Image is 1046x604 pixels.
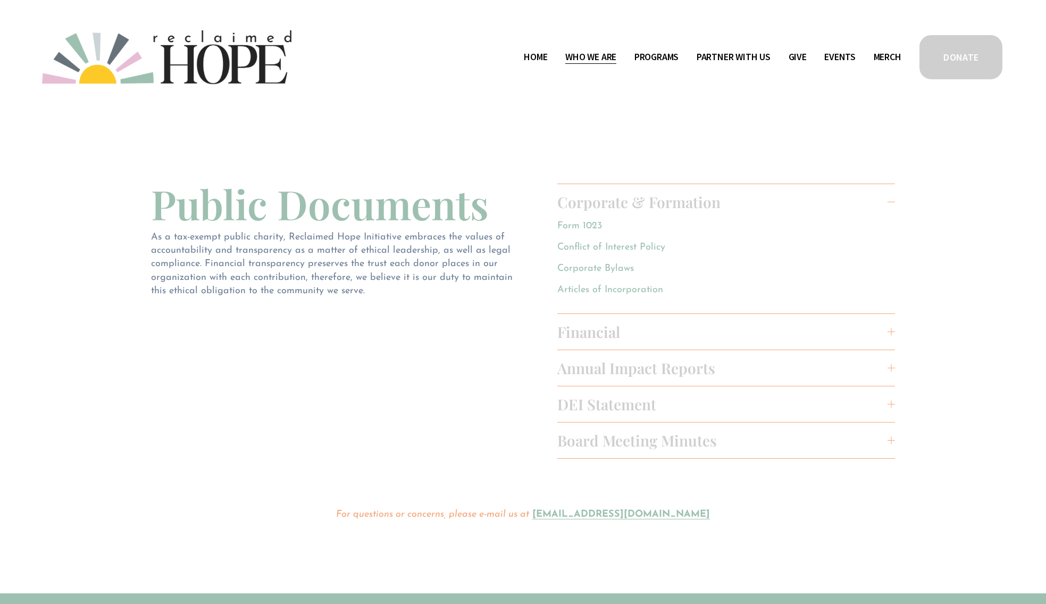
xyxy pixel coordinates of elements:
span: DEI Statement [557,394,888,414]
a: Articles of Incorporation [557,285,663,295]
a: folder dropdown [634,48,679,65]
span: Who We Are [565,49,616,65]
a: folder dropdown [697,48,771,65]
a: Conflict of Interest Policy [557,243,665,252]
span: Financial [557,322,888,342]
span: Programs [634,49,679,65]
span: Partner With Us [697,49,771,65]
button: Annual Impact Reports [557,350,896,386]
button: Board Meeting Minutes [557,423,896,458]
button: Corporate & Formation [557,184,896,220]
span: Board Meeting Minutes [557,431,888,450]
a: [EMAIL_ADDRESS][DOMAIN_NAME] [532,510,710,519]
a: Merch [874,48,901,65]
button: DEI Statement [557,386,896,422]
span: As a tax-exempt public charity, Reclaimed Hope Initiative embraces the values of accountability a... [151,233,516,296]
span: Public Documents [151,177,489,230]
a: folder dropdown [565,48,616,65]
em: For questions or concerns, please e-mail us at [336,510,529,519]
span: Annual Impact Reports [557,358,888,378]
a: Form 1023 [557,221,602,231]
div: Corporate & Formation [557,220,896,313]
span: Corporate & Formation [557,192,888,212]
img: Reclaimed Hope Initiative [42,30,291,84]
a: Events [824,48,856,65]
a: Corporate Bylaws [557,264,634,274]
a: DONATE [918,34,1004,81]
a: Home [524,48,547,65]
a: Give [789,48,807,65]
button: Financial [557,314,896,350]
